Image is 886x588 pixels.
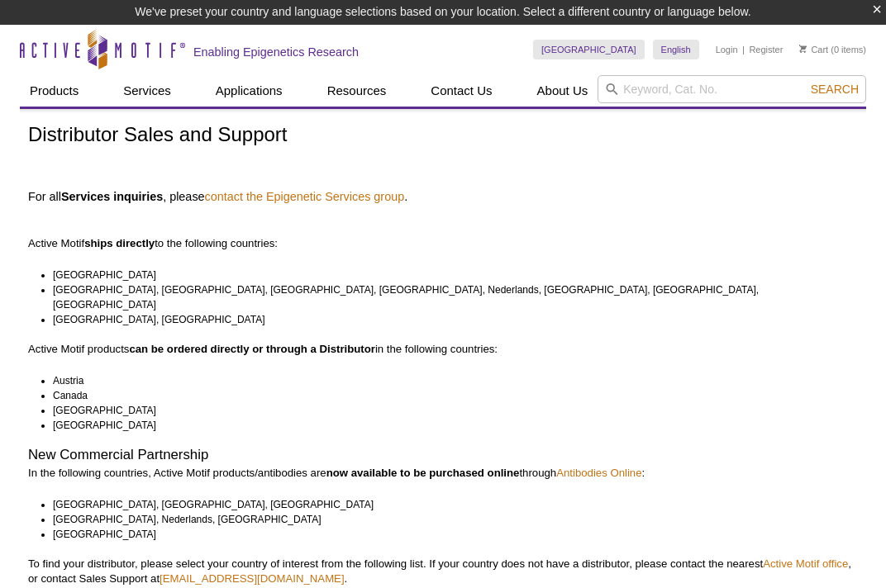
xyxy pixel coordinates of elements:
li: | [742,40,745,59]
a: Antibodies Online [556,467,641,479]
img: Your Cart [799,45,807,53]
a: Active Motif office [763,557,848,570]
a: [GEOGRAPHIC_DATA] [533,40,645,59]
li: [GEOGRAPHIC_DATA] [53,403,843,418]
button: Search [806,82,864,97]
h1: Distributor Sales and Support [28,124,858,148]
a: Cart [799,44,828,55]
a: English [653,40,699,59]
p: In the following countries, Active Motif products/antibodies are through : [28,466,858,481]
a: Applications [206,75,293,107]
h4: For all , please . [28,189,858,204]
a: Contact Us [421,75,502,107]
li: [GEOGRAPHIC_DATA], Nederlands, [GEOGRAPHIC_DATA] [53,512,843,527]
li: (0 items) [799,40,866,59]
a: contact the Epigenetic Services group [205,189,405,204]
a: About Us [527,75,598,107]
li: [GEOGRAPHIC_DATA], [GEOGRAPHIC_DATA], [GEOGRAPHIC_DATA] [53,497,843,512]
a: [EMAIL_ADDRESS][DOMAIN_NAME] [160,572,345,585]
li: Austria [53,373,843,388]
p: Active Motif products in the following countries: [28,342,858,357]
h2: New Commercial Partnership [28,448,858,462]
a: Services [113,75,181,107]
strong: Services inquiries [61,190,163,203]
span: Search [811,83,859,96]
input: Keyword, Cat. No. [598,75,866,103]
a: Resources [317,75,397,107]
p: To find your distributor, please select your country of interest from the following list. If your... [28,557,858,586]
li: [GEOGRAPHIC_DATA], [GEOGRAPHIC_DATA] [53,312,843,327]
li: [GEOGRAPHIC_DATA], [GEOGRAPHIC_DATA], [GEOGRAPHIC_DATA], [GEOGRAPHIC_DATA], Nederlands, [GEOGRAPH... [53,282,843,312]
a: Register [749,44,783,55]
strong: can be ordered directly or through a Distributor [129,343,375,355]
h2: Enabling Epigenetics Research [193,45,359,59]
li: [GEOGRAPHIC_DATA] [53,418,843,433]
li: [GEOGRAPHIC_DATA] [53,268,843,282]
strong: now available to be purchased online [326,467,520,479]
p: Active Motif to the following countries: [28,206,858,251]
li: [GEOGRAPHIC_DATA] [53,527,843,542]
strong: ships directly [84,237,155,249]
a: Login [716,44,738,55]
li: Canada [53,388,843,403]
a: Products [20,75,88,107]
